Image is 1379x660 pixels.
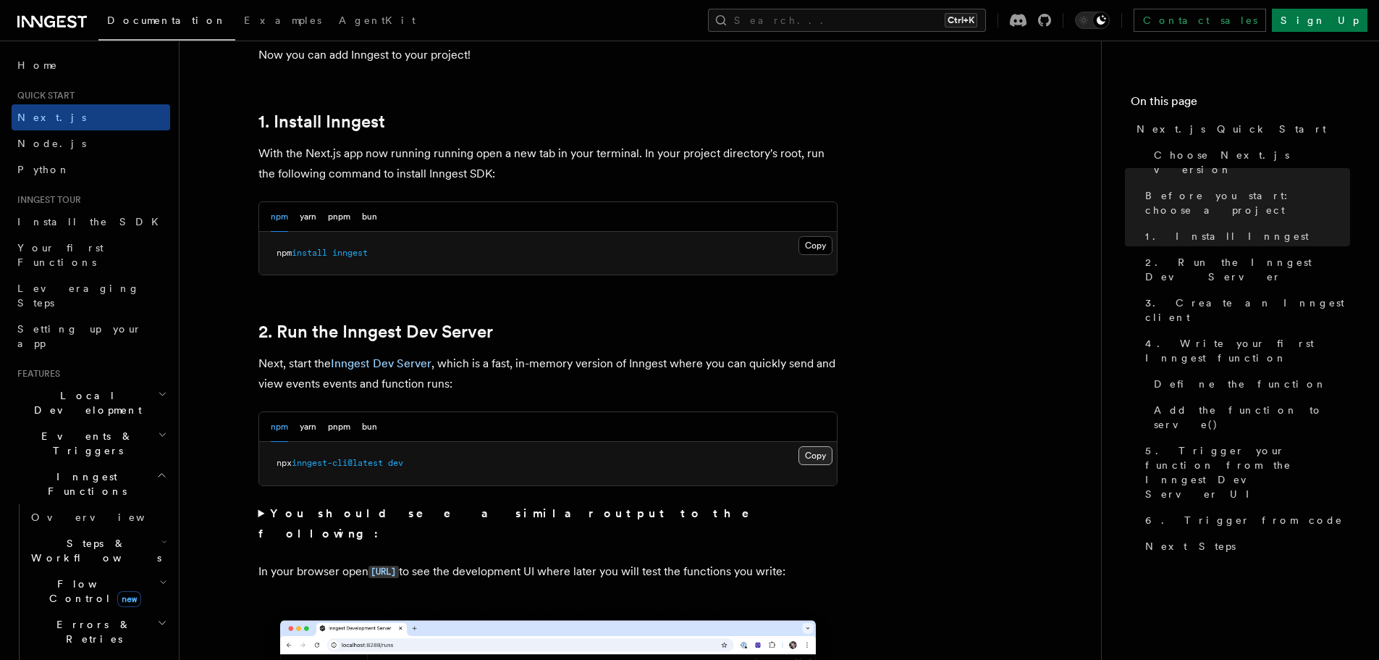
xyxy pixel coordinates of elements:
kbd: Ctrl+K [945,13,977,28]
button: Copy [798,446,832,465]
span: Define the function [1154,377,1327,391]
a: Overview [25,504,170,530]
span: 3. Create an Inngest client [1145,296,1350,325]
button: pnpm [328,412,350,442]
button: yarn [300,202,316,232]
span: dev [388,458,403,468]
button: Events & Triggers [12,423,170,464]
span: Errors & Retries [25,617,157,646]
a: Define the function [1148,371,1350,397]
button: pnpm [328,202,350,232]
a: Next.js [12,104,170,130]
a: Node.js [12,130,170,156]
span: 1. Install Inngest [1145,229,1309,243]
span: Next.js Quick Start [1136,122,1326,136]
span: Next Steps [1145,539,1236,554]
span: Features [12,368,60,380]
a: 4. Write your first Inngest function [1139,330,1350,371]
span: Add the function to serve() [1154,403,1350,432]
a: Before you start: choose a project [1139,183,1350,223]
span: npx [277,458,292,468]
span: Examples [244,14,321,26]
span: Install the SDK [17,216,167,227]
a: Next.js Quick Start [1131,116,1350,142]
a: Sign Up [1272,9,1367,32]
span: Inngest tour [12,194,81,206]
span: Local Development [12,388,158,417]
span: Events & Triggers [12,429,158,458]
a: Documentation [98,4,235,41]
span: Before you start: choose a project [1145,188,1350,217]
a: Setting up your app [12,316,170,356]
p: Next, start the , which is a fast, in-memory version of Inngest where you can quickly send and vi... [258,354,838,394]
span: Node.js [17,138,86,149]
span: Inngest Functions [12,469,156,498]
span: inngest [332,248,368,258]
span: 6. Trigger from code [1145,513,1343,527]
a: Your first Functions [12,235,170,275]
span: 2. Run the Inngest Dev Server [1145,255,1350,284]
span: Steps & Workflows [25,536,161,565]
a: Install the SDK [12,209,170,235]
button: Flow Controlnew [25,571,170,611]
a: Inngest Dev Server [331,356,431,370]
button: yarn [300,412,316,442]
span: AgentKit [339,14,416,26]
a: 1. Install Inngest [258,112,385,132]
span: Python [17,164,70,175]
a: Examples [235,4,330,39]
span: 4. Write your first Inngest function [1145,336,1350,365]
a: Choose Next.js version [1148,142,1350,183]
p: Now you can add Inngest to your project! [258,45,838,65]
button: Local Development [12,383,170,423]
a: Python [12,156,170,183]
span: Your first Functions [17,242,104,268]
a: 5. Trigger your function from the Inngest Dev Server UI [1139,438,1350,507]
span: Home [17,58,58,72]
a: 1. Install Inngest [1139,223,1350,249]
a: 2. Run the Inngest Dev Server [258,322,493,342]
strong: You should see a similar output to the following: [258,506,770,540]
button: Copy [798,236,832,255]
span: Choose Next.js version [1154,148,1350,177]
button: npm [271,412,288,442]
p: In your browser open to see the development UI where later you will test the functions you write: [258,561,838,582]
button: bun [362,202,377,232]
code: [URL] [368,566,399,578]
button: Search...Ctrl+K [708,9,986,32]
button: npm [271,202,288,232]
span: Overview [31,511,180,523]
a: [URL] [368,564,399,578]
span: Next.js [17,112,86,123]
span: Setting up your app [17,323,142,349]
span: Flow Control [25,577,159,606]
span: 5. Trigger your function from the Inngest Dev Server UI [1145,443,1350,501]
button: Inngest Functions [12,464,170,504]
a: 2. Run the Inngest Dev Server [1139,249,1350,290]
button: Errors & Retries [25,611,170,652]
span: Leveraging Steps [17,283,140,309]
span: new [117,591,141,607]
a: Add the function to serve() [1148,397,1350,438]
a: Leveraging Steps [12,275,170,316]
a: Home [12,52,170,78]
span: install [292,248,327,258]
span: npm [277,248,292,258]
a: Contact sales [1134,9,1266,32]
p: With the Next.js app now running running open a new tab in your terminal. In your project directo... [258,143,838,184]
button: Toggle dark mode [1075,12,1110,29]
span: Quick start [12,90,75,101]
h4: On this page [1131,93,1350,116]
button: Steps & Workflows [25,530,170,571]
span: inngest-cli@latest [292,458,383,468]
summary: You should see a similar output to the following: [258,504,838,544]
button: bun [362,412,377,442]
span: Documentation [107,14,227,26]
a: Next Steps [1139,533,1350,559]
a: 3. Create an Inngest client [1139,290,1350,330]
a: AgentKit [330,4,424,39]
a: 6. Trigger from code [1139,507,1350,533]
